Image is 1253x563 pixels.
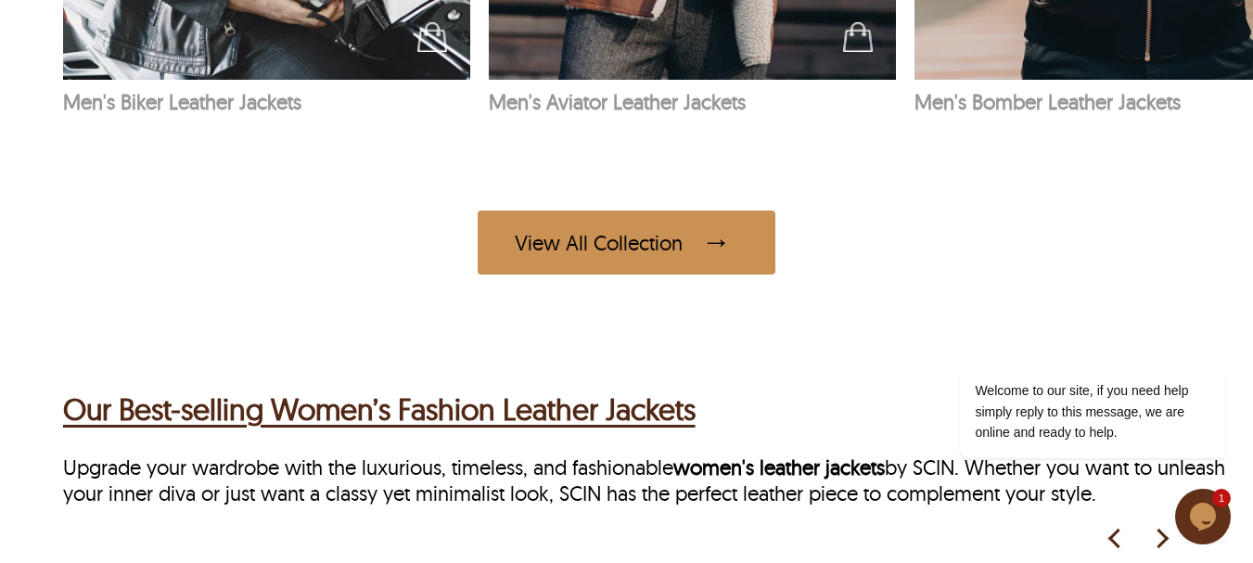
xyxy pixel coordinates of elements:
[417,22,447,52] img: cart-icon
[843,22,873,52] img: cart-icon
[63,89,470,115] p: Men's Biker Leather Jackets
[1101,525,1129,553] img: left-arrow-icon
[478,211,775,275] div: View All Collection
[901,261,1234,480] iframe: chat widget
[673,454,885,480] a: women's leather jackets
[1175,489,1234,544] iframe: chat widget
[63,454,1253,506] div: Upgrade your wardrobe with the luxurious, timeless, and fashionable by SCIN. Whether you want to ...
[1147,525,1175,553] img: right-arrow-icon
[825,13,891,61] div: See Products
[399,13,466,61] div: See Products
[63,387,696,431] a: Our Best-selling Women’s Fashion Leather Jackets
[489,89,896,115] p: Men's Aviator Leather Jackets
